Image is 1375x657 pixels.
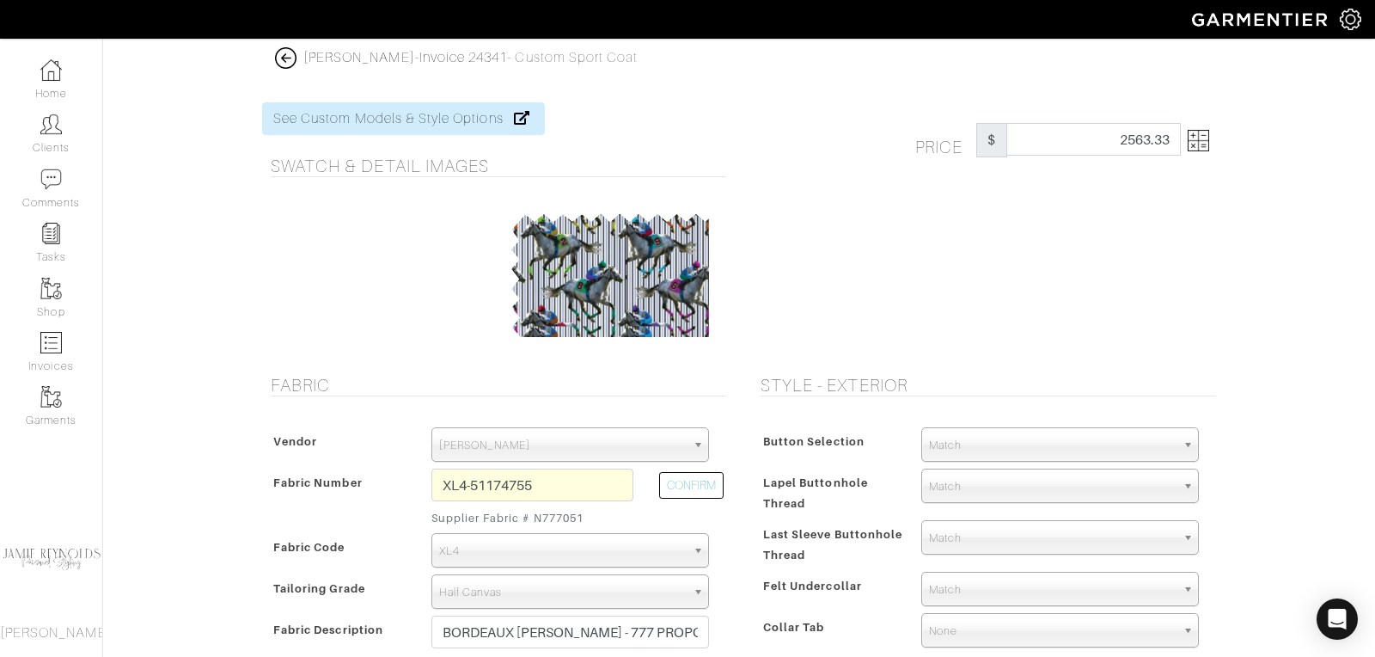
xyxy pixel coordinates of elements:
[763,574,862,599] span: Felt Undercollar
[419,50,508,65] a: Invoice 24341
[273,535,345,560] span: Fabric Code
[763,429,865,454] span: Button Selection
[439,575,686,610] span: Half Canvas
[915,123,976,157] h5: Price
[763,470,868,516] span: Lapel Buttonhole Thread
[929,521,1176,556] span: Match
[273,576,365,601] span: Tailoring Grade
[659,472,724,499] button: CONFIRM
[303,50,415,65] a: [PERSON_NAME]
[431,510,633,526] small: Supplier Fabric # N777051
[761,375,1216,396] h5: Style - Exterior
[1188,130,1209,151] img: Open Price Breakdown
[273,429,317,454] span: Vendor
[271,156,726,176] h5: Swatch & Detail Images
[929,470,1176,504] span: Match
[929,614,1176,648] span: None
[275,47,296,69] img: back_button_icon-ce25524eef7749ea780ab53ea1fea592ca0fb03e1c82d1f52373f42a7c1db72b.png
[273,617,383,642] span: Fabric Description
[271,375,726,396] h5: Fabric
[273,470,363,495] span: Fabric Number
[976,123,1007,157] span: $
[40,114,62,135] img: clients-icon-6bae9207a08558b7cb47a8932f037763ab4055f8c8b6bfacd5dc20c3e0201464.png
[40,223,62,244] img: reminder-icon-8004d30b9f0a5d33ae49ab947aed9ed385cf756f9e5892f1edd6e32f2345188e.png
[929,573,1176,607] span: Match
[40,169,62,190] img: comment-icon-a0a6a9ef722e966f86d9cbdc48e553b5cf19dbc54f86b18d962a5391bc8f6eb6.png
[262,102,545,135] a: See Custom Models & Style Options
[1183,4,1340,34] img: garmentier-logo-header-white-b43fb05a5012e4ada735d5af1a66efaba907eab6374d6393d1fbf88cb4ef424d.png
[763,522,902,568] span: Last Sleeve Buttonhole Thread
[439,534,686,568] span: XL4
[1317,599,1358,640] div: Open Intercom Messenger
[1340,9,1361,30] img: gear-icon-white-bd11855cb880d31180b6d7d6211b90ccbf57a29d726f0c71d8c61bd08dd39cc2.png
[40,332,62,353] img: orders-icon-0abe47150d42831381b5fb84f609e132dff9fe21cb692f30cb5eec754e2cba89.png
[40,59,62,81] img: dashboard-icon-dbcd8f5a0b271acd01030246c82b418ddd0df26cd7fceb0bd07c9910d44c42f6.png
[763,615,825,640] span: Collar Tab
[40,278,62,299] img: garments-icon-b7da505a4dc4fd61783c78ac3ca0ef83fa9d6f193b1c9dc38574b1d14d53ca28.png
[40,386,62,408] img: garments-icon-b7da505a4dc4fd61783c78ac3ca0ef83fa9d6f193b1c9dc38574b1d14d53ca28.png
[929,428,1176,463] span: Match
[439,428,686,463] span: [PERSON_NAME]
